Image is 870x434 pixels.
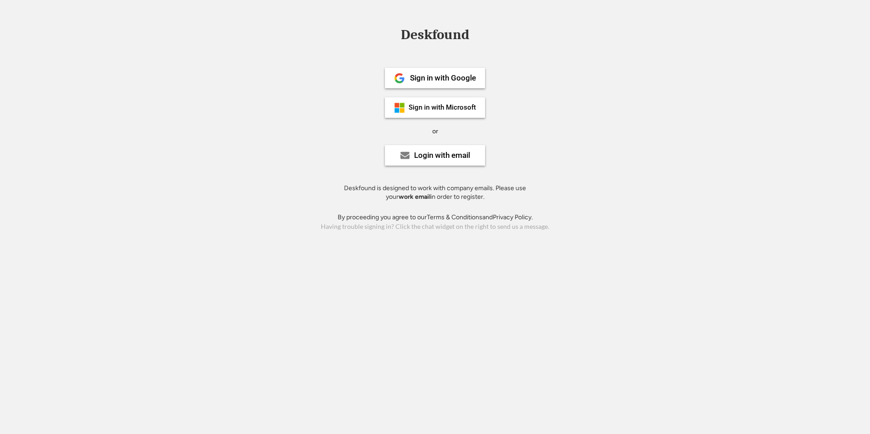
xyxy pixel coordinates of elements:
[396,28,474,42] div: Deskfound
[410,74,476,82] div: Sign in with Google
[399,193,430,201] strong: work email
[394,102,405,113] img: ms-symbollockup_mssymbol_19.png
[432,127,438,136] div: or
[394,73,405,84] img: 1024px-Google__G__Logo.svg.png
[333,184,537,202] div: Deskfound is designed to work with company emails. Please use your in order to register.
[409,104,476,111] div: Sign in with Microsoft
[414,151,470,159] div: Login with email
[338,213,533,222] div: By proceeding you agree to our and
[493,213,533,221] a: Privacy Policy.
[427,213,482,221] a: Terms & Conditions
